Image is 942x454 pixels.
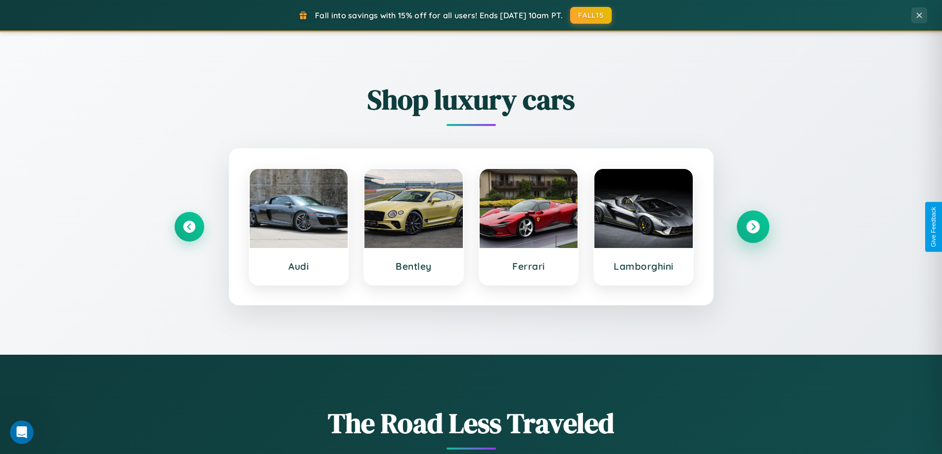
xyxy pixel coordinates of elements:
[175,81,768,119] h2: Shop luxury cars
[604,260,683,272] h3: Lamborghini
[315,10,563,20] span: Fall into savings with 15% off for all users! Ends [DATE] 10am PT.
[10,420,34,444] iframe: Intercom live chat
[260,260,338,272] h3: Audi
[490,260,568,272] h3: Ferrari
[930,207,937,247] div: Give Feedback
[374,260,453,272] h3: Bentley
[175,404,768,442] h1: The Road Less Traveled
[570,7,612,24] button: FALL15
